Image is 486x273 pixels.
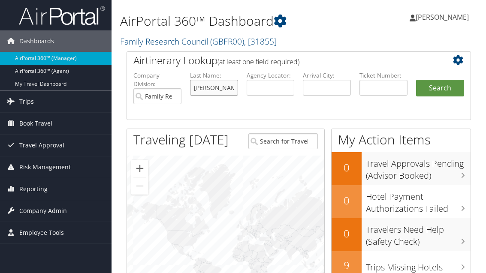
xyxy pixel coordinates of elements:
input: Search for Traveler [248,133,318,149]
label: Company - Division: [133,71,181,89]
h2: 9 [332,258,362,273]
span: , [ 31855 ] [244,36,277,47]
a: 0Travelers Need Help (Safety Check) [332,218,471,251]
h2: Airtinerary Lookup [133,53,435,68]
label: Last Name: [190,71,238,80]
h2: 0 [332,226,362,241]
h3: Travelers Need Help (Safety Check) [366,219,471,248]
label: Arrival City: [303,71,351,80]
label: Ticket Number: [359,71,408,80]
h3: Travel Approvals Pending (Advisor Booked) [366,153,471,182]
button: Zoom out [131,177,148,195]
h1: AirPortal 360™ Dashboard [120,12,358,30]
span: Reporting [19,178,48,200]
span: Risk Management [19,156,71,178]
h3: Hotel Payment Authorizations Failed [366,186,471,215]
span: Book Travel [19,113,52,134]
span: [PERSON_NAME] [416,12,469,22]
button: Zoom in [131,160,148,177]
span: Trips [19,91,34,112]
h1: My Action Items [332,131,471,149]
span: Travel Approval [19,135,64,156]
a: 0Hotel Payment Authorizations Failed [332,185,471,218]
span: Company Admin [19,200,67,222]
a: [PERSON_NAME] [410,4,477,30]
span: Dashboards [19,30,54,52]
h1: Traveling [DATE] [133,131,229,149]
span: ( GBFR00 ) [210,36,244,47]
label: Agency Locator: [247,71,295,80]
a: Family Research Council [120,36,277,47]
span: Employee Tools [19,222,64,243]
span: (at least one field required) [217,57,299,66]
img: airportal-logo.png [19,6,105,26]
a: 0Travel Approvals Pending (Advisor Booked) [332,152,471,185]
h2: 0 [332,193,362,208]
button: Search [416,80,464,97]
h2: 0 [332,160,362,175]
